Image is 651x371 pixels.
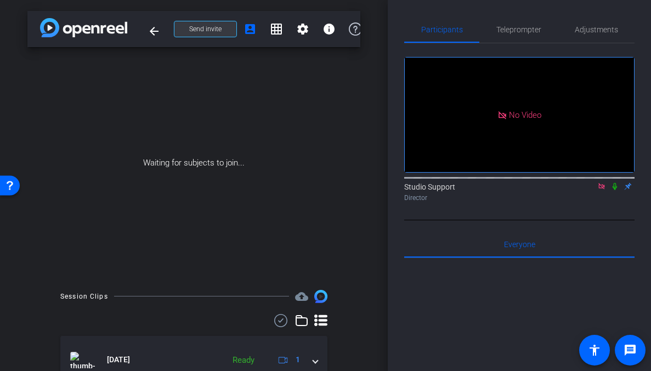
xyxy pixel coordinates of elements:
[296,354,300,366] span: 1
[244,22,257,36] mat-icon: account_box
[189,25,222,33] span: Send invite
[322,22,336,36] mat-icon: info
[40,18,127,37] img: app-logo
[421,26,463,33] span: Participants
[504,241,535,248] span: Everyone
[107,354,130,366] span: [DATE]
[270,22,283,36] mat-icon: grid_on
[295,290,308,303] mat-icon: cloud_upload
[575,26,618,33] span: Adjustments
[296,22,309,36] mat-icon: settings
[174,21,237,37] button: Send invite
[227,354,260,367] div: Ready
[404,181,635,203] div: Studio Support
[314,290,327,303] img: Session clips
[496,26,541,33] span: Teleprompter
[27,47,360,279] div: Waiting for subjects to join...
[404,193,635,203] div: Director
[70,352,95,368] img: thumb-nail
[148,25,161,38] mat-icon: arrow_back
[624,344,637,357] mat-icon: message
[295,290,308,303] span: Destinations for your clips
[60,291,108,302] div: Session Clips
[509,110,541,119] span: No Video
[588,344,601,357] mat-icon: accessibility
